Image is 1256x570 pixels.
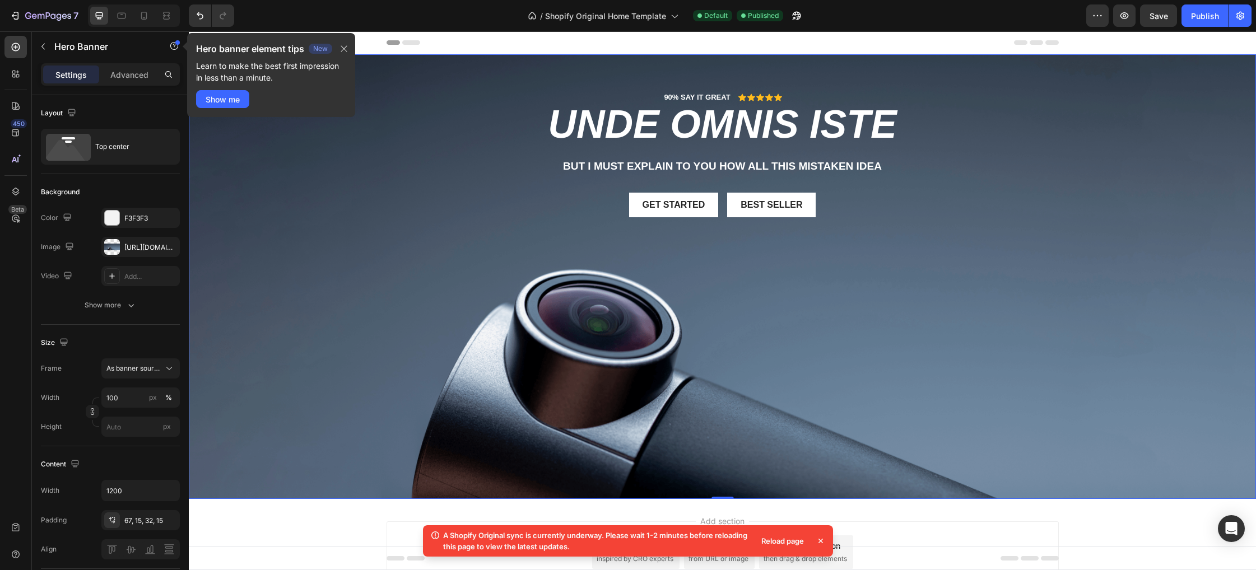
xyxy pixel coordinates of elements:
div: [URL][DOMAIN_NAME] [124,242,177,253]
span: Published [748,11,779,21]
input: px% [101,387,180,408]
button: 7 [4,4,83,27]
p: Advanced [110,69,148,81]
span: px [163,422,171,431]
h2: unde omnis iste [206,72,862,114]
p: Settings [55,69,87,81]
label: Width [41,393,59,403]
input: px [101,417,180,437]
button: % [146,391,160,404]
span: Save [1150,11,1168,21]
button: As banner source [101,358,180,379]
p: 90% SAY IT GREAT [475,62,541,71]
div: Width [41,485,59,496]
iframe: Design area [189,31,1256,570]
button: Save [1140,4,1177,27]
div: 67, 15, 32, 15 [124,516,177,526]
div: Undo/Redo [189,4,234,27]
div: Section [5,11,34,18]
span: Default [704,11,728,21]
div: Reload page [755,533,811,549]
div: Align [41,544,57,554]
p: A Shopify Original sync is currently underway. Please wait 1-2 minutes before reloading this page... [443,530,750,552]
div: 450 [11,119,27,128]
div: Beta [8,205,27,214]
div: Add... [124,272,177,282]
div: Layout [41,106,78,121]
div: px [149,393,157,403]
button: Best Seller [538,161,627,186]
span: As banner source [106,363,161,373]
div: Generate layout [501,508,560,520]
div: Publish [1191,10,1219,22]
span: / [540,10,543,22]
div: F3F3F3 [124,213,177,223]
div: Choose templates [413,508,481,520]
button: Publish [1181,4,1229,27]
div: Size [41,335,71,351]
label: Height [41,422,62,432]
div: Video [41,269,75,284]
input: Auto [102,480,179,501]
button: Get started [440,161,530,186]
div: Show more [85,300,137,311]
div: Content [41,457,82,472]
div: Hero Banner [14,29,59,39]
div: Open Intercom Messenger [1218,515,1245,542]
span: Add section [507,484,560,496]
button: Show more [41,295,180,315]
div: Image [41,240,76,255]
div: Get started [454,168,517,180]
p: 7 [73,9,78,22]
button: px [162,391,175,404]
div: Top center [95,134,164,160]
div: Best Seller [552,168,613,180]
div: Background [41,187,80,197]
p: But I must explain to you how all this mistaken idea [207,128,860,142]
div: % [165,393,172,403]
div: Add blank section [583,508,652,520]
span: Shopify Original Home Template [545,10,666,22]
div: Color [41,211,74,226]
p: Hero Banner [54,40,150,53]
label: Frame [41,363,62,373]
div: Padding [41,515,67,525]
